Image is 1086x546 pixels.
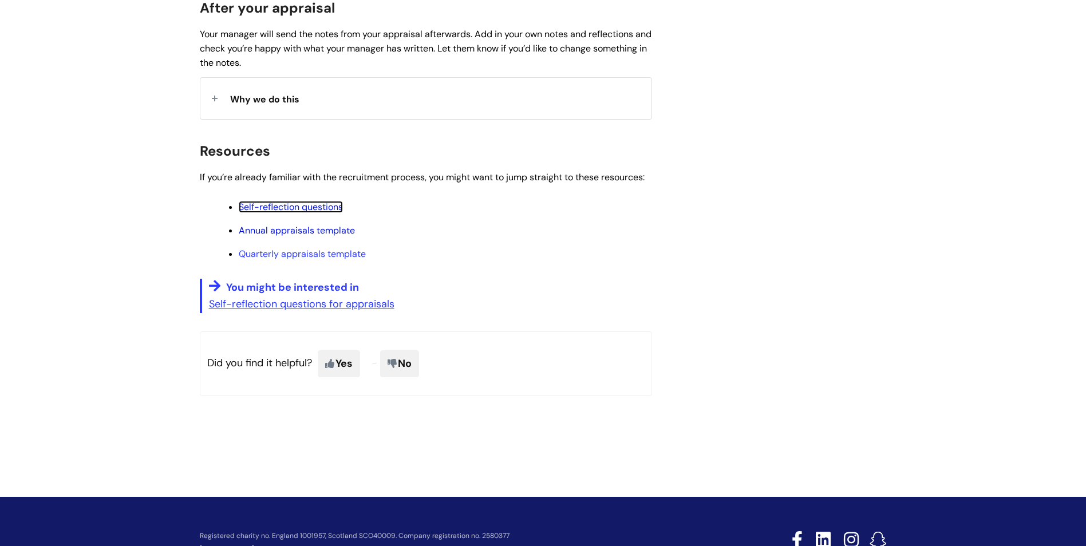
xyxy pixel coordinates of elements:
span: You might be interested in [226,280,359,294]
a: Quarterly appraisals template [239,248,366,260]
a: Self-reflection questions [239,201,343,213]
a: Self-reflection questions for appraisals [209,297,394,311]
span: No [380,350,419,377]
p: Registered charity no. England 1001957, Scotland SCO40009. Company registration no. 2580377 [200,532,710,540]
span: Why we do this [230,93,299,105]
p: Did you find it helpful? [200,331,652,395]
span: Resources [200,142,270,160]
span: Yes [318,350,360,377]
span: Your manager will send the notes from your appraisal afterwards. Add in your own notes and reflec... [200,28,651,69]
span: If you’re already familiar with the recruitment process, you might want to jump straight to these... [200,171,645,183]
a: Annual appraisals template [239,224,355,236]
